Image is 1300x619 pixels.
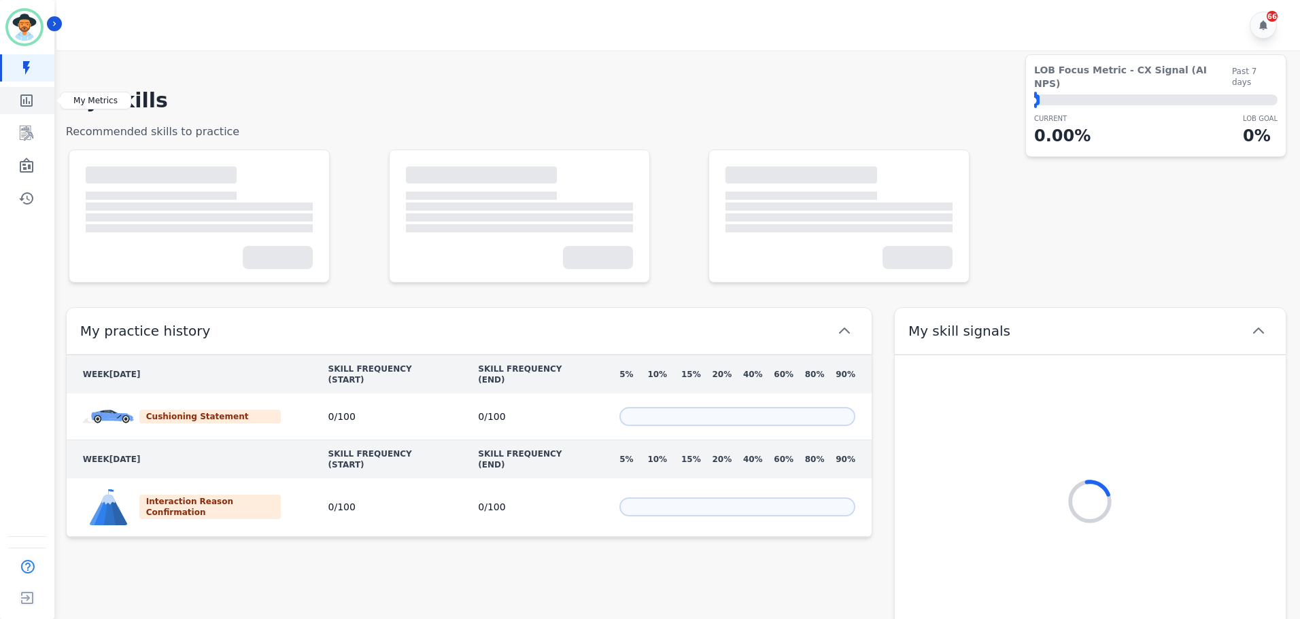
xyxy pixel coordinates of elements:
[328,411,356,422] span: 0 / 100
[66,307,872,355] button: My practice history chevron up
[1034,113,1091,124] p: CURRENT
[1232,66,1278,88] span: Past 7 days
[80,321,210,340] span: My practice history
[603,355,872,393] th: 5% 10% 15% 20% 40% 60% 80% 90%
[312,440,462,478] th: SKILL FREQUENCY (START)
[8,11,41,43] img: Bordered avatar
[478,501,505,512] span: 0 / 100
[67,440,312,478] th: WEEK [DATE]
[908,321,1010,340] span: My skill signals
[462,355,603,393] th: SKILL FREQUENCY (END)
[328,501,356,512] span: 0 / 100
[894,307,1286,355] button: My skill signals chevron up
[1034,94,1040,105] div: ⬤
[66,88,1286,113] h1: My Skills
[1034,63,1232,90] span: LOB Focus Metric - CX Signal (AI NPS)
[312,355,462,393] th: SKILL FREQUENCY (START)
[66,125,239,138] span: Recommended skills to practice
[603,440,872,478] th: 5% 10% 15% 20% 40% 60% 80% 90%
[478,411,505,422] span: 0 / 100
[1267,11,1278,22] div: 66
[1250,323,1267,339] svg: chevron up
[1034,124,1091,148] p: 0.00 %
[67,355,312,393] th: WEEK [DATE]
[139,410,281,423] div: Cushioning Statement
[139,495,281,519] div: Interaction Reason Confirmation
[1243,124,1278,148] p: 0 %
[836,323,853,339] svg: chevron up
[1243,113,1278,124] p: LOB Goal
[462,440,603,478] th: SKILL FREQUENCY (END)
